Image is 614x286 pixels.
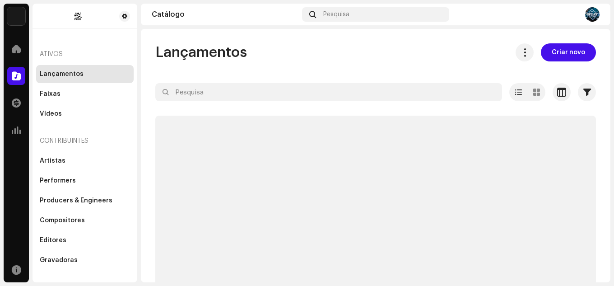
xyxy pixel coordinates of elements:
[36,65,134,83] re-m-nav-item: Lançamentos
[40,70,84,78] div: Lançamentos
[40,237,66,244] div: Editores
[36,192,134,210] re-m-nav-item: Producers & Engineers
[40,257,78,264] div: Gravadoras
[323,11,349,18] span: Pesquisa
[152,11,298,18] div: Catálogo
[155,43,247,61] span: Lançamentos
[40,90,60,98] div: Faixas
[585,7,600,22] img: ab4fbe9f-49b0-4d42-9398-e194d2badf46
[155,83,502,101] input: Pesquisa
[541,43,596,61] button: Criar novo
[40,197,112,204] div: Producers & Engineers
[40,110,62,117] div: Vídeos
[36,211,134,230] re-m-nav-item: Compositores
[36,152,134,170] re-m-nav-item: Artistas
[36,85,134,103] re-m-nav-item: Faixas
[36,231,134,249] re-m-nav-item: Editores
[552,43,585,61] span: Criar novo
[36,172,134,190] re-m-nav-item: Performers
[36,130,134,152] re-a-nav-header: Contribuintes
[40,11,116,22] img: f599b786-36f7-43ff-9e93-dc84791a6e00
[7,7,25,25] img: c86870aa-2232-4ba3-9b41-08f587110171
[40,157,65,164] div: Artistas
[36,251,134,269] re-m-nav-item: Gravadoras
[36,105,134,123] re-m-nav-item: Vídeos
[40,177,76,184] div: Performers
[40,217,85,224] div: Compositores
[36,43,134,65] re-a-nav-header: Ativos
